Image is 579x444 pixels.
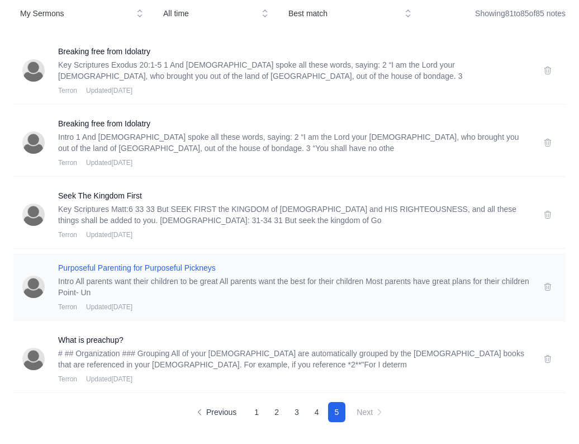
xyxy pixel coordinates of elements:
img: Terron [22,204,45,226]
p: Key Scriptures Matt:6 33 33 But SEEK FIRST the KINGDOM of [DEMOGRAPHIC_DATA] and HIS RIGHTEOUSNES... [58,204,530,226]
a: Breaking free from Idolatry [58,118,530,129]
span: Updated [DATE] [86,375,132,384]
img: Terron [22,59,45,82]
div: Showing 81 to 85 of 85 notes [475,3,566,23]
span: Terron [58,303,77,311]
span: Terron [58,230,77,239]
button: 3 [288,402,306,422]
button: 2 [268,402,286,422]
a: Breaking free from Idolatry [58,46,530,57]
button: Previous [188,402,243,422]
button: Next [350,402,391,422]
img: Terron [22,276,45,298]
img: Terron [22,131,45,154]
button: Best match [282,3,418,23]
span: Best match [288,8,396,19]
iframe: Drift Widget Chat Controller [523,388,566,431]
span: My Sermons [20,8,127,19]
span: Updated [DATE] [86,303,132,311]
a: Seek The Kingdom First [58,190,530,201]
button: 1 [248,402,265,422]
img: Terron [22,348,45,370]
span: All time [163,8,253,19]
span: Updated [DATE] [86,158,132,167]
button: All time [156,3,275,23]
button: My Sermons [13,3,150,23]
button: 4 [308,402,326,422]
p: # ## Organization ### Grouping All of your [DEMOGRAPHIC_DATA] are automatically grouped by the [D... [58,348,530,370]
p: Key Scriptures Exodus 20:1-5 1 And [DEMOGRAPHIC_DATA] spoke all these words, saying: 2 “I am the ... [58,59,530,82]
a: What is preachup? [58,334,530,346]
span: Updated [DATE] [86,230,132,239]
span: Updated [DATE] [86,86,132,95]
button: 5 [328,402,346,422]
p: Intro 1 And [DEMOGRAPHIC_DATA] spoke all these words, saying: 2 “I am the Lord your [DEMOGRAPHIC_... [58,131,530,154]
span: Terron [58,158,77,167]
span: Terron [58,86,77,95]
a: Purposeful Parenting for Purposeful Pickneys [58,262,530,273]
span: Terron [58,375,77,384]
p: Intro All parents want their children to be great All parents want the best for their children Mo... [58,276,530,298]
